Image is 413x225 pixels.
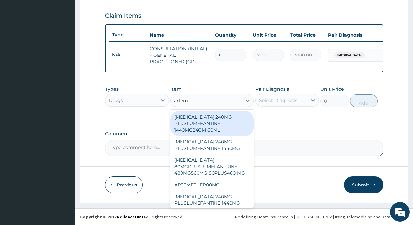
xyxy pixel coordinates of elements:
label: Item [170,86,181,92]
th: Name [146,28,212,41]
th: Type [109,29,146,41]
footer: All rights reserved. [75,208,413,225]
h3: Claim Items [105,12,141,20]
th: Unit Price [250,28,287,41]
td: N/A [109,49,146,61]
label: Types [105,87,119,92]
div: ARTEMETHER80MG [170,179,254,191]
div: Chat with us now [34,37,110,45]
td: CONSULTATION (INITIAL) – GENERAL PRACTITIONER (GP) [146,42,212,68]
th: Total Price [287,28,325,41]
span: We're online! [38,70,90,136]
div: Select Diagnosis [259,97,297,104]
div: Drugs [109,97,123,104]
img: d_794563401_company_1708531726252_794563401 [12,33,26,49]
div: [MEDICAL_DATA] 240MG PLUSLUMEFANTINE 1440MG24GM 60ML [170,111,254,136]
div: [MEDICAL_DATA] 240MG PLUSLUMEFANTINE 1440MG [170,136,254,154]
a: RelianceHMO [117,214,145,220]
textarea: Type your message and hit 'Enter' [3,153,125,176]
button: Add [350,94,378,107]
span: [MEDICAL_DATA] [334,52,365,58]
th: Quantity [212,28,250,41]
button: Submit [344,176,383,193]
label: Pair Diagnosis [255,86,289,92]
label: Comment [105,131,383,137]
button: Previous [105,176,143,193]
label: Unit Price [320,86,344,92]
div: [MEDICAL_DATA] 240MG PLUSLUMEFANTINE 1440MG [170,191,254,209]
th: Pair Diagnosis [325,28,397,41]
div: [MEDICAL_DATA] 80MGPLUSLUMEFANTRINE 480MG560MG 80PLUS480 MG [170,154,254,179]
div: Minimize live chat window [107,3,123,19]
div: Redefining Heath Insurance in [GEOGRAPHIC_DATA] using Telemedicine and Data Science! [235,214,408,220]
strong: Copyright © 2017 . [80,214,146,220]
